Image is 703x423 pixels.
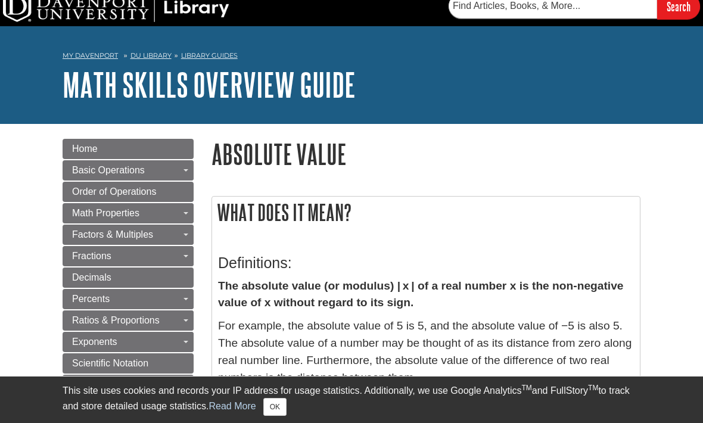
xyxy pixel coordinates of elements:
div: This site uses cookies and records your IP address for usage statistics. Additionally, we use Goo... [63,384,640,416]
a: Percents [63,289,194,309]
h2: What does it mean? [212,197,640,228]
a: Math Skills Overview Guide [63,66,356,103]
p: For example, the absolute value of 5 is 5, and the absolute value of −5 is also 5. The absolute v... [218,318,634,386]
strong: The absolute value (or modulus) | x | of a real number x is the non-negative value of x without r... [218,279,624,309]
sup: TM [588,384,598,392]
span: Basic Operations [72,165,145,175]
span: Fractions [72,251,111,261]
a: My Davenport [63,51,118,61]
span: Exponents [72,337,117,347]
span: Home [72,144,98,154]
span: Percents [72,294,110,304]
a: DU Library [130,51,172,60]
a: Scientific Notation [63,353,194,374]
button: Close [263,398,287,416]
a: Home [63,139,194,159]
h3: Definitions: [218,254,634,272]
a: Library Guides [181,51,238,60]
a: Fractions [63,246,194,266]
a: Ratios & Proportions [63,310,194,331]
span: Scientific Notation [72,358,148,368]
sup: TM [521,384,531,392]
a: Factors & Multiples [63,225,194,245]
nav: breadcrumb [63,48,640,67]
a: Exponents [63,332,194,352]
span: Factors & Multiples [72,229,153,240]
a: Decimals [63,268,194,288]
a: Math Properties [63,203,194,223]
a: Basic Operations [63,160,194,181]
a: Read More [209,401,256,411]
span: Decimals [72,272,111,282]
a: Averages [63,375,194,395]
h1: Absolute Value [211,139,640,169]
span: Order of Operations [72,186,156,197]
a: Order of Operations [63,182,194,202]
span: Math Properties [72,208,139,218]
span: Ratios & Proportions [72,315,160,325]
